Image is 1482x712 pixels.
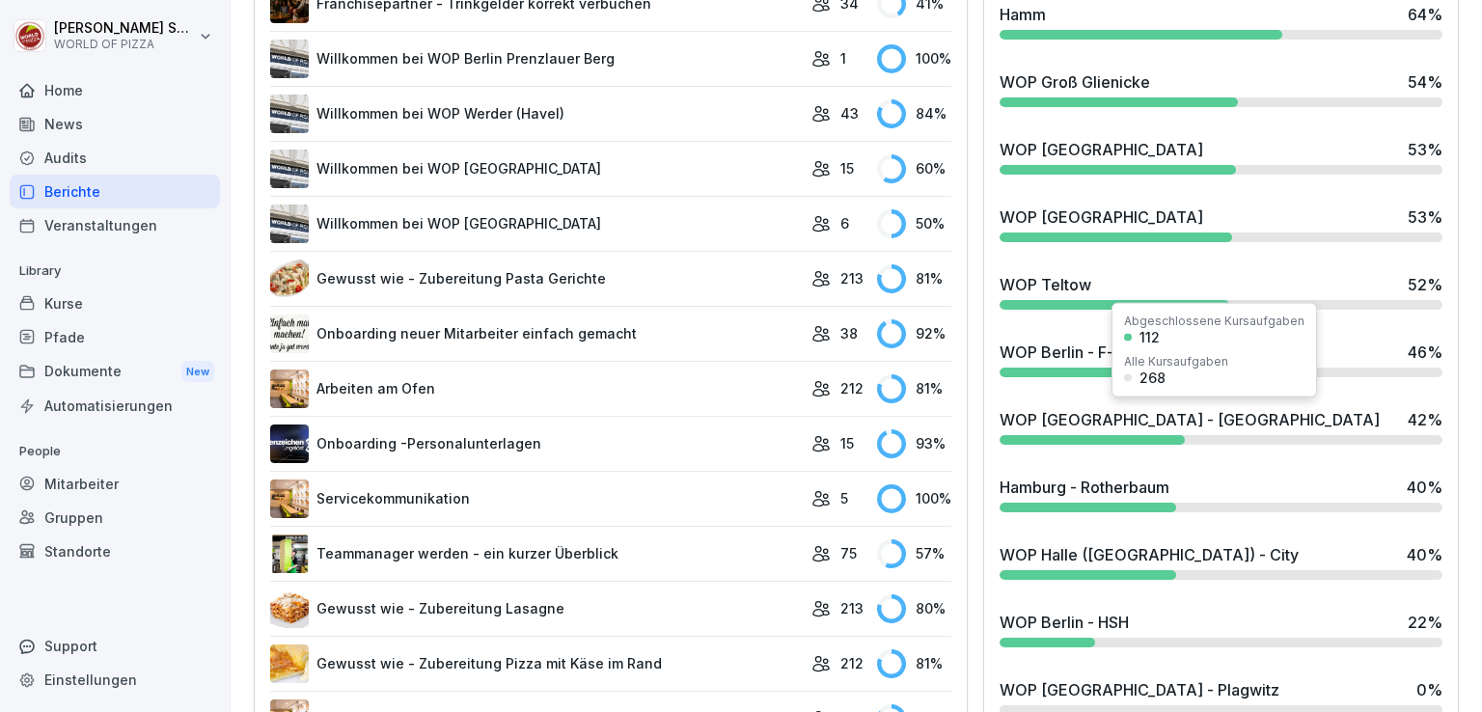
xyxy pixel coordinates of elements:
[1000,205,1203,229] div: WOP [GEOGRAPHIC_DATA]
[10,256,220,287] p: Library
[840,103,859,123] p: 43
[992,333,1450,385] a: WOP Berlin - F-hain46%
[992,63,1450,115] a: WOP Groß Glienicke54%
[270,644,309,683] img: p281yqwh3pq8w88p73l9lox5.png
[877,154,951,183] div: 60 %
[10,534,220,568] a: Standorte
[270,424,802,463] a: Onboarding -Personalunterlagen
[270,370,309,408] img: os6dg2hw3carydpubi7llkzo.png
[992,198,1450,250] a: WOP [GEOGRAPHIC_DATA]53%
[270,95,802,133] a: Willkommen bei WOP Werder (Havel)
[10,73,220,107] a: Home
[877,429,951,458] div: 93 %
[1407,476,1442,499] div: 40 %
[270,260,802,298] a: Gewusst wie - Zubereitung Pasta Gerichte
[1408,341,1442,364] div: 46 %
[270,315,802,353] a: Onboarding neuer Mitarbeiter einfach gemacht
[877,484,951,513] div: 100 %
[10,663,220,697] div: Einstellungen
[1000,611,1129,634] div: WOP Berlin - HSH
[1408,273,1442,296] div: 52 %
[270,589,802,628] a: Gewusst wie - Zubereitung Lasagne
[1416,678,1442,701] div: 0 %
[840,378,864,398] p: 212
[992,265,1450,317] a: WOP Teltow52%
[10,354,220,390] div: Dokumente
[877,649,951,678] div: 81 %
[877,209,951,238] div: 50 %
[840,213,849,233] p: 6
[10,208,220,242] a: Veranstaltungen
[270,479,309,518] img: uugitu6l1qhdgeizkitdqip6.png
[270,150,802,188] a: Willkommen bei WOP [GEOGRAPHIC_DATA]
[1139,331,1160,344] div: 112
[840,268,864,288] p: 213
[10,389,220,423] a: Automatisierungen
[270,370,802,408] a: Arbeiten am Ofen
[1124,356,1228,368] div: Alle Kursaufgaben
[270,205,309,243] img: ax2nnx46jihk0u0mqtqfo3fl.png
[877,264,951,293] div: 81 %
[10,107,220,141] a: News
[10,436,220,467] p: People
[877,374,951,403] div: 81 %
[270,479,802,518] a: Servicekommunikation
[10,354,220,390] a: DokumenteNew
[1000,678,1279,701] div: WOP [GEOGRAPHIC_DATA] - Plagwitz
[1000,476,1169,499] div: Hamburg - Rotherbaum
[10,320,220,354] a: Pfade
[1000,138,1203,161] div: WOP [GEOGRAPHIC_DATA]
[54,20,195,37] p: [PERSON_NAME] Seraphim
[270,95,309,133] img: mu4g9o7ybtwdv45nsapirq70.png
[270,534,309,573] img: xcepeeat5wdmikzod9p6gcxz.png
[270,315,309,353] img: jqubbvx9c2r4yejefextytfg.png
[877,594,951,623] div: 80 %
[1408,70,1442,94] div: 54 %
[840,653,864,673] p: 212
[270,644,802,683] a: Gewusst wie - Zubereitung Pizza mit Käse im Rand
[877,44,951,73] div: 100 %
[877,539,951,568] div: 57 %
[1139,371,1166,385] div: 268
[270,424,309,463] img: vtg8wtk978b0wp9ujzlvadp1.png
[270,40,802,78] a: Willkommen bei WOP Berlin Prenzlauer Berg
[10,501,220,534] a: Gruppen
[1000,70,1150,94] div: WOP Groß Glienicke
[877,319,951,348] div: 92 %
[10,629,220,663] div: Support
[1408,138,1442,161] div: 53 %
[10,175,220,208] a: Berichte
[270,40,309,78] img: ax2nnx46jihk0u0mqtqfo3fl.png
[1408,205,1442,229] div: 53 %
[877,99,951,128] div: 84 %
[1000,341,1143,364] div: WOP Berlin - F-hain
[10,141,220,175] a: Audits
[1408,611,1442,634] div: 22 %
[992,400,1450,452] a: WOP [GEOGRAPHIC_DATA] - [GEOGRAPHIC_DATA]42%
[1407,543,1442,566] div: 40 %
[270,589,309,628] img: alily79vyphtql0bggw7apab.png
[840,543,857,563] p: 75
[840,158,854,178] p: 15
[992,468,1450,520] a: Hamburg - Rotherbaum40%
[992,130,1450,182] a: WOP [GEOGRAPHIC_DATA]53%
[840,433,854,453] p: 15
[270,260,309,298] img: oj3wlxclwqmvs3yn8voeppsp.png
[10,467,220,501] a: Mitarbeiter
[840,323,858,343] p: 38
[181,361,214,383] div: New
[270,534,802,573] a: Teammanager werden - ein kurzer Überblick
[840,488,848,508] p: 5
[1000,408,1380,431] div: WOP [GEOGRAPHIC_DATA] - [GEOGRAPHIC_DATA]
[10,287,220,320] a: Kurse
